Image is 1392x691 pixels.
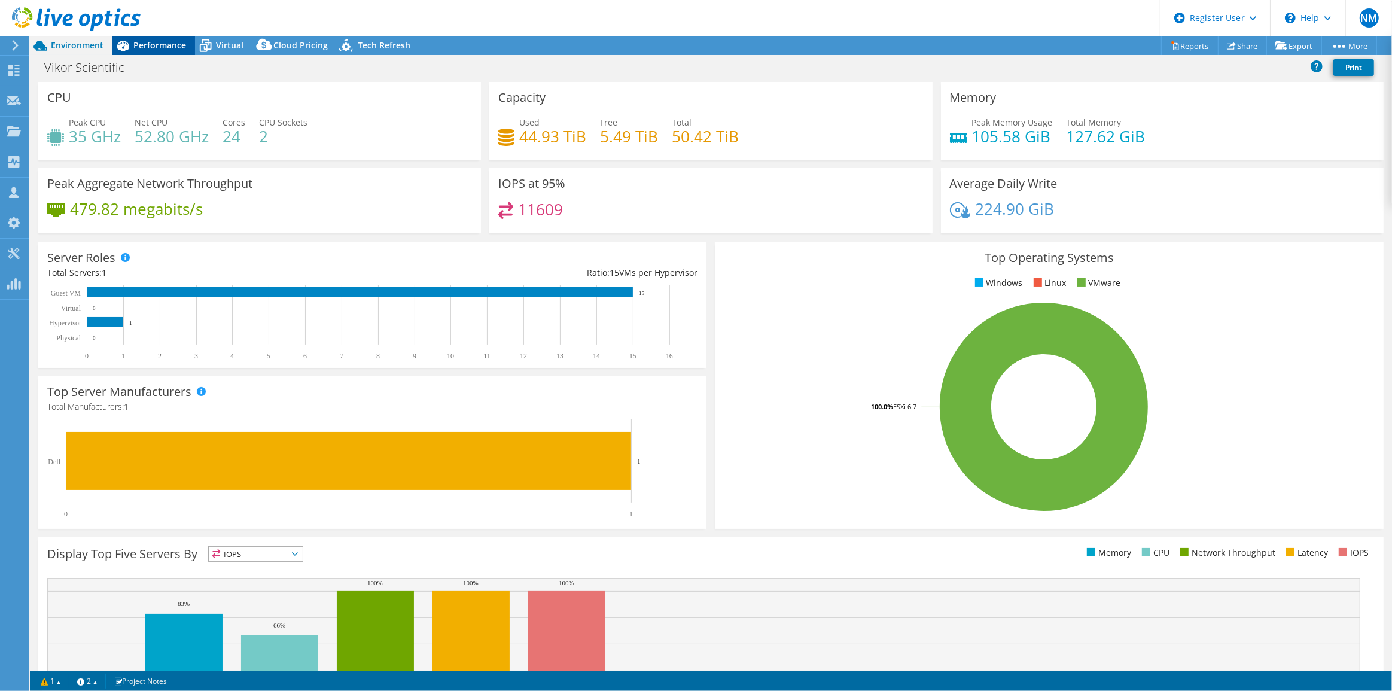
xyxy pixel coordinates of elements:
text: 1 [637,458,641,465]
span: 1 [124,401,129,412]
h4: Total Manufacturers: [47,400,697,413]
h3: IOPS at 95% [498,177,565,190]
span: Total Memory [1067,117,1122,128]
text: 14 [593,352,600,360]
h3: Capacity [498,91,546,104]
a: Export [1266,36,1322,55]
a: Share [1218,36,1267,55]
text: 10 [447,352,454,360]
a: 2 [69,674,106,689]
text: Dell [48,458,60,466]
div: Total Servers: [47,266,373,279]
text: 15 [639,290,645,296]
h4: 5.49 TiB [600,130,658,143]
span: Cloud Pricing [273,39,328,51]
text: 15 [629,352,636,360]
text: 100% [367,579,383,586]
h3: CPU [47,91,71,104]
h4: 479.82 megabits/s [70,202,203,215]
span: Performance [133,39,186,51]
span: 15 [610,267,619,278]
text: 4 [230,352,234,360]
text: 2 [158,352,162,360]
text: 0 [64,510,68,518]
li: VMware [1074,276,1121,290]
text: 83% [178,600,190,607]
svg: \n [1285,13,1296,23]
li: Linux [1031,276,1067,290]
h1: Vikor Scientific [39,61,143,74]
a: 1 [32,674,69,689]
li: Windows [972,276,1023,290]
a: Print [1333,59,1374,76]
text: 3 [194,352,198,360]
text: 9 [413,352,416,360]
span: Cores [223,117,245,128]
text: 13 [556,352,563,360]
text: Virtual [61,304,81,312]
li: IOPS [1336,546,1369,559]
span: Used [519,117,540,128]
h3: Memory [950,91,997,104]
h3: Peak Aggregate Network Throughput [47,177,252,190]
h4: 24 [223,130,245,143]
text: 0 [85,352,89,360]
text: 6 [303,352,307,360]
text: 1 [129,320,132,326]
span: Environment [51,39,103,51]
div: Ratio: VMs per Hypervisor [373,266,698,279]
h4: 52.80 GHz [135,130,209,143]
a: Reports [1161,36,1219,55]
a: More [1321,36,1377,55]
span: Total [672,117,692,128]
li: Network Throughput [1177,546,1275,559]
text: 8 [376,352,380,360]
text: Physical [56,334,81,342]
span: Net CPU [135,117,167,128]
h4: 50.42 TiB [672,130,739,143]
li: Latency [1283,546,1328,559]
text: 12 [520,352,527,360]
text: 66% [273,622,285,629]
span: NM [1360,8,1379,28]
text: 1 [121,352,125,360]
span: 1 [102,267,106,278]
text: Hypervisor [49,319,81,327]
text: 0 [93,335,96,341]
span: Virtual [216,39,243,51]
text: 7 [340,352,343,360]
text: 16 [666,352,673,360]
tspan: 100.0% [871,402,893,411]
text: 5 [267,352,270,360]
h4: 105.58 GiB [972,130,1053,143]
li: Memory [1084,546,1131,559]
span: Free [600,117,617,128]
text: 11 [483,352,491,360]
a: Project Notes [105,674,175,689]
span: Peak Memory Usage [972,117,1053,128]
text: Guest VM [51,289,81,297]
h4: 224.90 GiB [975,202,1054,215]
span: Tech Refresh [358,39,410,51]
span: Peak CPU [69,117,106,128]
h4: 35 GHz [69,130,121,143]
h3: Average Daily Write [950,177,1058,190]
span: IOPS [209,547,303,561]
h3: Top Server Manufacturers [47,385,191,398]
h4: 127.62 GiB [1067,130,1146,143]
h4: 11609 [518,203,563,216]
text: 0 [93,305,96,311]
text: 1 [629,510,633,518]
text: 100% [559,579,574,586]
span: CPU Sockets [259,117,307,128]
text: 100% [463,579,479,586]
h3: Top Operating Systems [724,251,1374,264]
tspan: ESXi 6.7 [893,402,916,411]
h4: 44.93 TiB [519,130,586,143]
h3: Server Roles [47,251,115,264]
li: CPU [1139,546,1169,559]
h4: 2 [259,130,307,143]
